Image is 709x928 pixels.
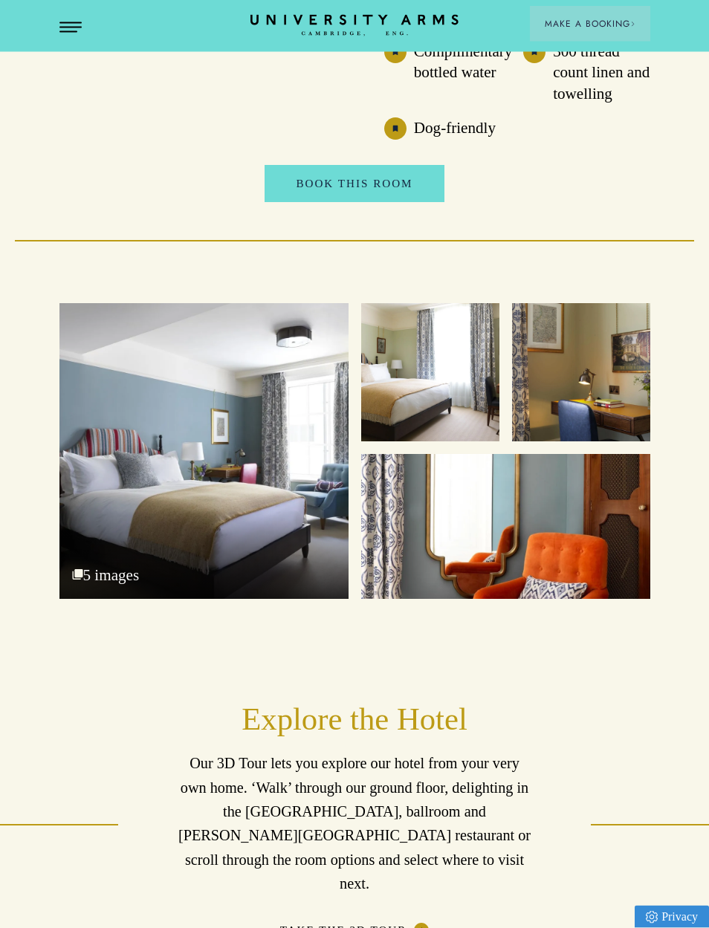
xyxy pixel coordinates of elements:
span: Make a Booking [545,17,635,30]
img: image-e94e5ce88bee53a709c97330e55750c953861461-40x40-svg [384,118,407,140]
p: Our 3D Tour lets you explore our hotel from your very own home. ‘Walk’ through our ground floor, ... [178,752,532,897]
button: Open Menu [59,22,82,34]
a: Home [250,15,459,37]
h2: Explore the Hotel [178,701,532,739]
img: image-eb744e7ff81d60750c3343e6174bc627331de060-40x40-svg [384,42,407,64]
img: Arrow icon [630,22,635,27]
img: Privacy [646,911,658,924]
button: Make a BookingArrow icon [530,6,650,42]
a: Book This Room [265,166,444,204]
a: Privacy [635,906,709,928]
h3: 300 thread count linen and towelling [553,42,650,106]
h3: Dog-friendly [414,118,496,140]
h3: Complimentary bottled water [414,42,513,84]
img: image-e94e5ce88bee53a709c97330e55750c953861461-40x40-svg [523,42,545,64]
